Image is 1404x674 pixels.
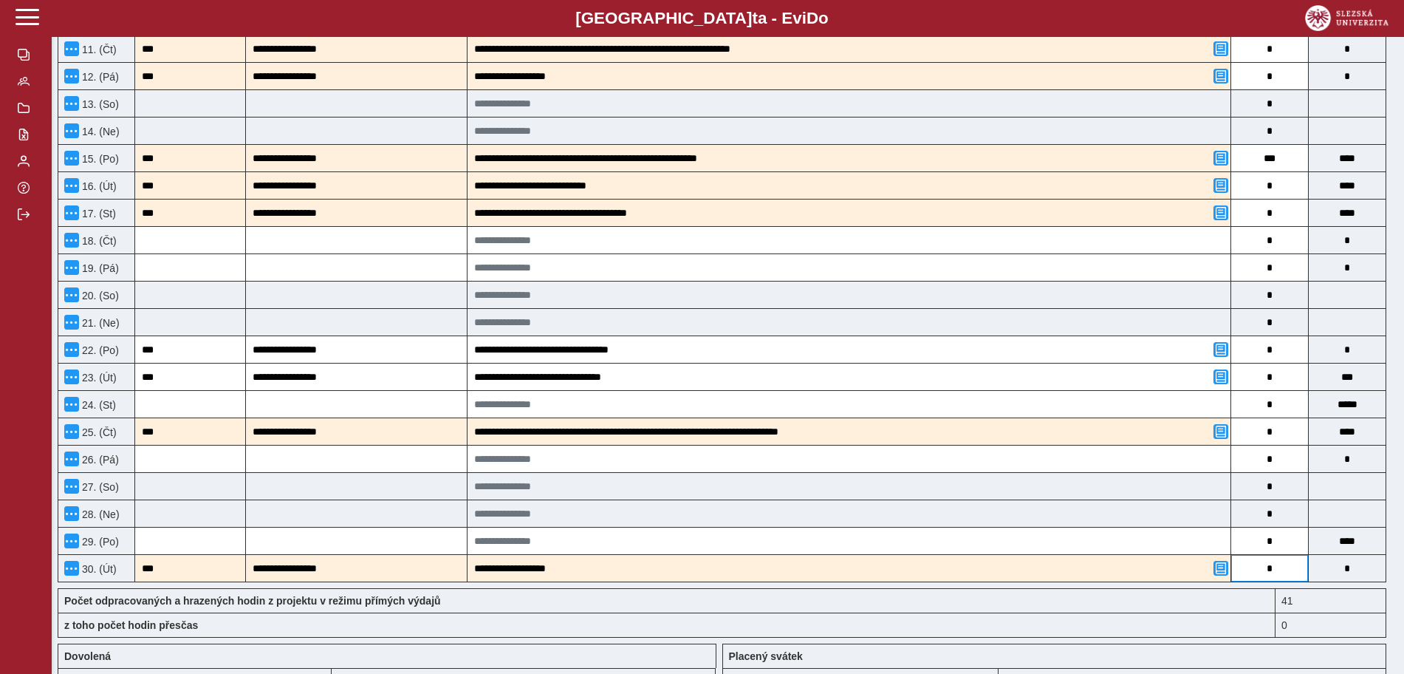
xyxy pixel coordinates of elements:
[1213,41,1228,56] button: Přidat poznámku
[64,506,79,521] button: Menu
[64,69,79,84] button: Menu
[64,205,79,220] button: Menu
[79,290,119,302] span: 20. (So)
[64,96,79,111] button: Menu
[1213,69,1228,84] button: Přidat poznámku
[807,9,818,27] span: D
[1213,342,1228,357] button: Přidat poznámku
[79,317,120,329] span: 21. (Ne)
[1275,613,1386,638] div: 0
[79,481,119,493] span: 27. (So)
[79,262,119,274] span: 19. (Pá)
[79,235,117,247] span: 18. (Čt)
[64,479,79,494] button: Menu
[79,426,117,438] span: 25. (Čt)
[79,126,120,137] span: 14. (Ne)
[79,508,120,520] span: 28. (Ne)
[64,151,79,166] button: Menu
[64,315,79,330] button: Menu
[1275,588,1386,613] div: Fond pracovní doby (61,6 h) a součet hodin (41 h) se neshodují!
[64,287,79,302] button: Menu
[1213,178,1228,193] button: Přidat poznámku
[79,563,117,575] span: 30. (Út)
[64,595,441,607] b: Počet odpracovaných a hrazených hodin z projektu v režimu přímých výdajů
[79,536,119,548] span: 29. (Po)
[64,342,79,357] button: Menu
[64,178,79,193] button: Menu
[79,454,119,466] span: 26. (Pá)
[1213,561,1228,576] button: Přidat poznámku
[79,208,116,219] span: 17. (St)
[79,71,119,83] span: 12. (Pá)
[752,9,757,27] span: t
[64,561,79,576] button: Menu
[44,9,1360,28] b: [GEOGRAPHIC_DATA] a - Evi
[1213,424,1228,439] button: Přidat poznámku
[79,44,117,55] span: 11. (Čt)
[64,534,79,548] button: Menu
[79,399,116,411] span: 24. (St)
[79,153,119,165] span: 15. (Po)
[64,123,79,138] button: Menu
[64,619,198,631] b: z toho počet hodin přesčas
[1213,370,1228,384] button: Přidat poznámku
[1213,205,1228,220] button: Přidat poznámku
[64,650,111,662] b: Dovolená
[64,41,79,56] button: Menu
[64,370,79,384] button: Menu
[64,260,79,275] button: Menu
[64,233,79,248] button: Menu
[818,9,829,27] span: o
[64,424,79,439] button: Menu
[1213,151,1228,166] button: Přidat poznámku
[1305,5,1388,31] img: logo_web_su.png
[79,344,119,356] span: 22. (Po)
[79,98,119,110] span: 13. (So)
[64,452,79,466] button: Menu
[79,180,117,192] span: 16. (Út)
[64,397,79,412] button: Menu
[79,372,117,384] span: 23. (Út)
[729,650,803,662] b: Placený svátek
